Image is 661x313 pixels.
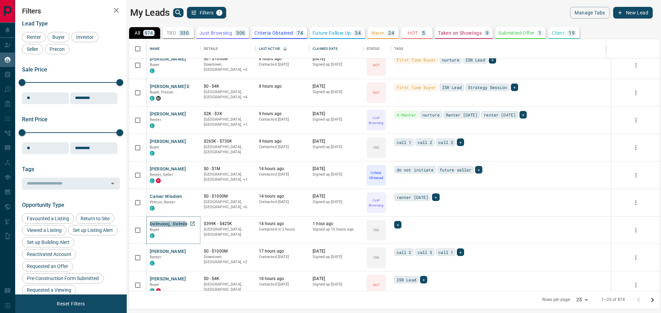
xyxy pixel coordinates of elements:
p: Signed up [DATE] [313,254,360,260]
p: 9 hours ago [259,138,306,144]
a: Open in New Tab [188,219,197,228]
div: property.ca [156,288,161,293]
div: Status [363,39,391,58]
span: Investor [74,34,96,40]
p: Contacted [DATE] [259,144,306,150]
p: 14 hours ago [259,193,306,199]
h2: Filters [22,7,120,15]
p: Signed up [DATE] [313,89,360,95]
p: Toronto [204,117,252,127]
button: Open [108,179,117,188]
div: condos.ca [150,233,155,238]
span: + [434,194,437,201]
button: more [631,225,641,235]
p: 1 [538,31,541,35]
span: First Time Buyer [397,84,436,91]
p: Contacted in 2 hours [259,227,306,232]
p: $0 - $1000M [204,56,252,62]
button: [PERSON_NAME] [150,138,186,145]
p: 8 hours ago [259,56,306,62]
div: Status [367,39,380,58]
p: Criteria Obtained [367,170,385,180]
p: Contacted [DATE] [259,172,306,177]
span: Buyer, Precon [150,90,174,94]
button: search button [173,8,183,17]
div: Set up Building Alert [22,237,74,247]
p: Contacted [DATE] [259,282,306,287]
button: [PERSON_NAME] [150,111,186,118]
p: 14 hours ago [259,221,306,227]
p: $0 - $1000M [204,248,252,254]
div: Set up Listing Alert [68,225,118,235]
p: Just Browsing [367,115,385,125]
span: Set up Listing Alert [71,227,115,233]
p: HOT [373,282,380,288]
span: Rent Price [22,116,48,123]
span: renter [DATE] [397,194,429,201]
div: Claimed Date [313,39,338,58]
p: 74 [297,31,303,35]
button: more [631,60,641,70]
p: $265K - $730K [204,138,252,144]
span: Renter [DATE] [446,111,478,118]
div: Investor [71,32,98,42]
p: 14 hours ago [259,166,306,172]
span: Renter [150,118,161,122]
div: property.ca [156,178,161,183]
span: 1 [217,10,222,15]
p: 18 hours ago [259,276,306,282]
p: All [135,31,140,35]
span: Renter, Seller [150,172,173,177]
div: + [511,83,518,91]
div: Reactivated Account [22,249,76,259]
div: Favourited a Listing [22,213,74,224]
p: Contacted [DATE] [259,254,306,260]
span: Precon [47,46,67,52]
p: 34 [355,31,361,35]
p: Signed up [DATE] [313,172,360,177]
div: Claimed Date [309,39,363,58]
span: A-Renter [397,111,416,118]
div: Last Active [259,39,280,58]
span: do not initiate [397,166,433,173]
p: Toronto [204,172,252,182]
div: + [457,248,464,256]
span: + [478,166,480,173]
span: Pre-Construction Form Submitted [24,276,101,281]
span: + [522,111,524,118]
div: Details [204,39,218,58]
button: [PERSON_NAME] [150,166,186,172]
p: [DATE] [313,138,360,144]
p: North York, East End, Toronto, Mississauga [204,89,252,100]
p: $0 - $4K [204,276,252,282]
span: + [422,276,425,283]
span: Lead Type [22,20,48,27]
p: 874 [145,31,153,35]
p: 1–25 of 874 [601,297,625,303]
span: + [491,56,494,63]
button: Delmoooj_ Delmlo [150,221,187,227]
span: Strategy Session [468,84,507,91]
span: nurture [422,111,440,118]
span: ISR Lead [397,276,416,283]
p: Criteria Obtained [254,31,293,35]
p: [DATE] [313,248,360,254]
button: more [631,253,641,263]
p: Warm [371,31,385,35]
button: Filters1 [187,7,227,19]
span: Reactivated Account [24,251,74,257]
button: more [631,198,641,208]
p: 9 [486,31,489,35]
p: HOT [373,90,380,95]
p: TBD [373,227,379,233]
p: Signed up 15 hours ago [313,227,360,232]
button: more [631,143,641,153]
div: condos.ca [150,261,155,266]
div: + [457,138,464,146]
p: North York, Vaughan [204,254,252,265]
p: $0 - $1M [204,166,252,172]
span: + [397,221,399,228]
p: Future Follow Up [313,31,351,35]
p: Signed up [DATE] [313,282,360,287]
div: Tags [394,39,403,58]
